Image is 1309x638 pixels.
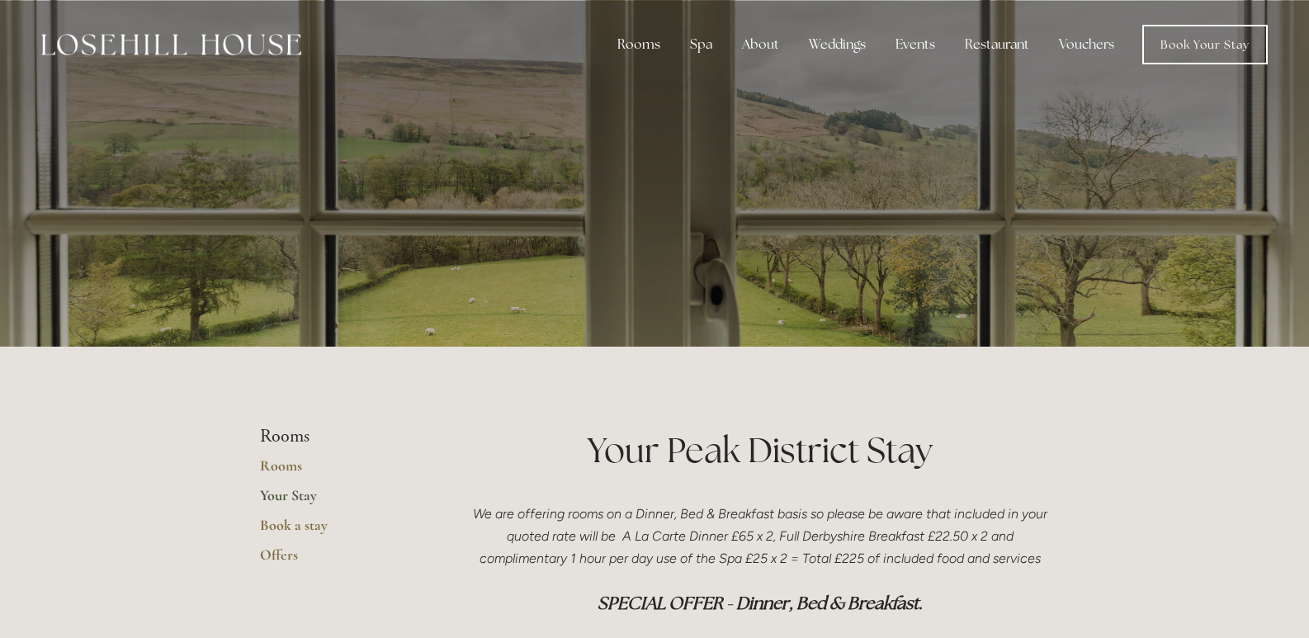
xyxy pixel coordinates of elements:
em: SPECIAL OFFER - Dinner, Bed & Breakfast. [598,592,923,614]
em: We are offering rooms on a Dinner, Bed & Breakfast basis so please be aware that included in your... [473,506,1051,566]
li: Rooms [260,426,418,447]
h1: Your Peak District Stay [470,426,1049,475]
div: Rooms [604,28,673,61]
img: Losehill House [41,34,301,55]
a: Rooms [260,456,418,486]
div: About [729,28,792,61]
a: Vouchers [1046,28,1127,61]
a: Your Stay [260,486,418,516]
div: Events [882,28,948,61]
a: Book a stay [260,516,418,546]
div: Weddings [796,28,879,61]
a: Book Your Stay [1142,25,1268,64]
div: Restaurant [952,28,1042,61]
a: Offers [260,546,418,575]
div: Spa [677,28,725,61]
